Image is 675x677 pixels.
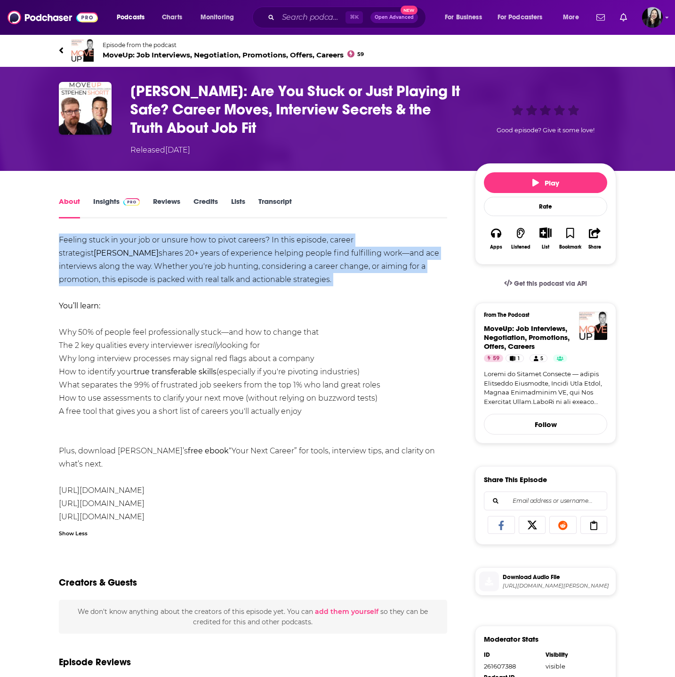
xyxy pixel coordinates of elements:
[59,392,447,405] li: How to use assessments to clarify your next move (without relying on buzzword tests)
[59,352,447,365] li: Why long interview processes may signal red flags about a company
[315,608,378,615] button: add them yourself
[514,280,587,288] span: Get this podcast via API
[59,656,131,668] h3: Episode Reviews
[484,312,600,318] h3: From The Podcast
[503,573,612,581] span: Download Audio File
[490,244,502,250] div: Apps
[194,10,246,25] button: open menu
[488,516,515,534] a: Share on Facebook
[484,662,539,670] div: 261607388
[642,7,663,28] img: User Profile
[532,178,559,187] span: Play
[59,499,145,508] a: [URL][DOMAIN_NAME]
[497,272,595,295] a: Get this podcast via API
[588,244,601,250] div: Share
[484,221,508,256] button: Apps
[616,9,631,25] a: Show notifications dropdown
[59,234,447,524] div: Feeling stuck in your job or unsure how to pivot careers? In this episode, career strategist shar...
[59,197,80,218] a: About
[642,7,663,28] button: Show profile menu
[484,475,547,484] h3: Share This Episode
[59,512,145,521] a: [URL][DOMAIN_NAME]
[558,221,582,256] button: Bookmark
[530,355,547,362] a: 5
[346,11,363,24] span: ⌘ K
[593,9,609,25] a: Show notifications dropdown
[484,172,607,193] button: Play
[484,492,607,510] div: Search followers
[556,10,591,25] button: open menu
[540,354,543,363] span: 5
[103,41,364,48] span: Episode from the podcast
[479,572,612,591] a: Download Audio File[URL][DOMAIN_NAME][PERSON_NAME]
[559,244,581,250] div: Bookmark
[117,11,145,24] span: Podcasts
[94,249,159,258] b: [PERSON_NAME]
[546,662,601,670] div: visible
[484,197,607,216] div: Rate
[261,7,435,28] div: Search podcasts, credits, & more...
[59,326,447,339] li: Why 50% of people feel professionally stuck—and how to change that
[231,197,245,218] a: Lists
[583,221,607,256] button: Share
[370,12,418,23] button: Open AdvancedNew
[130,145,190,156] div: Released [DATE]
[484,370,607,406] a: Loremi do Sitamet Consecte — adipis Elitseddo Eiusmodte, Incidi Utla Etdol, Magnaa Enimadminim VE...
[484,355,503,362] a: 59
[484,414,607,435] button: Follow
[59,301,100,310] b: You’ll learn:
[445,11,482,24] span: For Business
[511,244,530,250] div: Listened
[536,227,555,238] button: Show More Button
[59,365,447,379] li: How to identify your (especially if you're pivoting industries)
[103,50,364,59] span: MoveUp: Job Interviews, Negotiation, Promotions, Offers, Careers
[492,492,599,510] input: Email address or username...
[357,52,364,56] span: 59
[579,312,607,340] img: MoveUp: Job Interviews, Negotiation, Promotions, Offers, Careers
[162,11,182,24] span: Charts
[508,221,533,256] button: Listened
[642,7,663,28] span: Logged in as marypoffenroth
[193,197,218,218] a: Credits
[78,607,428,626] span: We don't know anything about the creators of this episode yet . You can so they can be credited f...
[503,582,612,589] span: https://www.buzzsprout.com/2405594/episodes/17502006-stephen-shortt-are-you-stuck-or-just-playing...
[59,339,447,352] li: The 2 key qualities every interviewer is looking for
[546,651,601,659] div: Visibility
[59,82,112,135] img: Stephen Shortt: Are You Stuck or Just Playing It Safe? Career Moves, Interview Secrets & the Trut...
[506,355,524,362] a: 1
[563,11,579,24] span: More
[493,354,499,363] span: 59
[188,446,229,455] b: free ebook
[519,516,546,534] a: Share on X/Twitter
[258,197,292,218] a: Transcript
[156,10,188,25] a: Charts
[497,127,595,134] span: Good episode? Give it some love!
[498,11,543,24] span: For Podcasters
[484,651,539,659] div: ID
[278,10,346,25] input: Search podcasts, credits, & more...
[401,6,418,15] span: New
[93,197,140,218] a: InsightsPodchaser Pro
[134,367,217,376] b: true transferable skills
[542,244,549,250] div: List
[130,82,460,137] h1: Stephen Shortt: Are You Stuck or Just Playing It Safe? Career Moves, Interview Secrets & the Trut...
[580,516,608,534] a: Copy Link
[59,577,137,588] h2: Creators & Guests
[59,379,447,392] li: What separates the 99% of frustrated job seekers from the top 1% who land great roles
[533,221,558,256] div: Show More ButtonList
[153,197,180,218] a: Reviews
[484,635,538,644] h3: Moderator Stats
[484,324,570,351] a: MoveUp: Job Interviews, Negotiation, Promotions, Offers, Careers
[375,15,414,20] span: Open Advanced
[201,11,234,24] span: Monitoring
[59,39,616,62] a: MoveUp: Job Interviews, Negotiation, Promotions, Offers, CareersEpisode from the podcastMoveUp: J...
[438,10,494,25] button: open menu
[200,341,220,350] em: really
[8,8,98,26] img: Podchaser - Follow, Share and Rate Podcasts
[71,39,94,62] img: MoveUp: Job Interviews, Negotiation, Promotions, Offers, Careers
[491,10,556,25] button: open menu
